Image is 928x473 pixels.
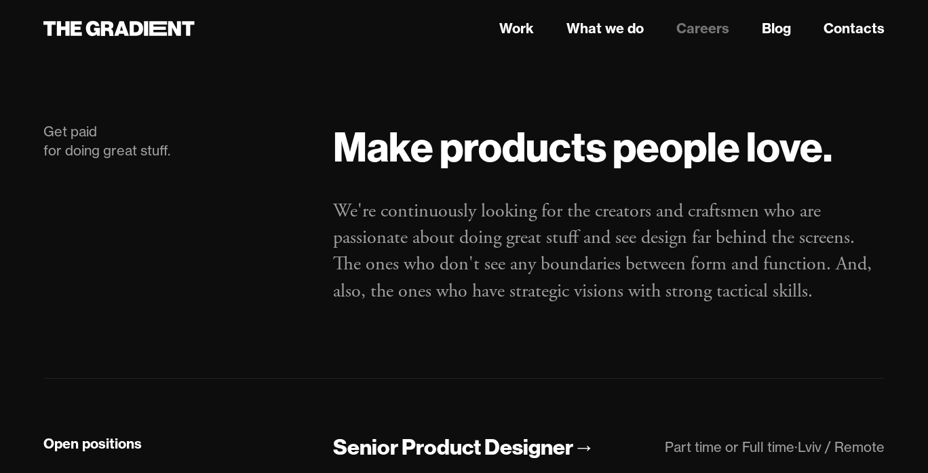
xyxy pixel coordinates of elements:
a: Careers [676,18,729,39]
div: · [794,438,798,455]
strong: Make products people love. [333,121,832,172]
a: Work [499,18,534,39]
a: Senior Product Designer→ [333,433,595,462]
a: What we do [566,18,644,39]
strong: Open positions [43,435,142,452]
div: Part time or Full time [665,438,794,455]
a: Contacts [824,18,885,39]
a: Blog [762,18,791,39]
div: → [573,433,595,461]
p: We're continuously looking for the creators and craftsmen who are passionate about doing great st... [333,198,885,305]
div: Senior Product Designer [333,433,573,461]
div: Get paid for doing great stuff. [43,122,306,160]
div: Lviv / Remote [798,438,885,455]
